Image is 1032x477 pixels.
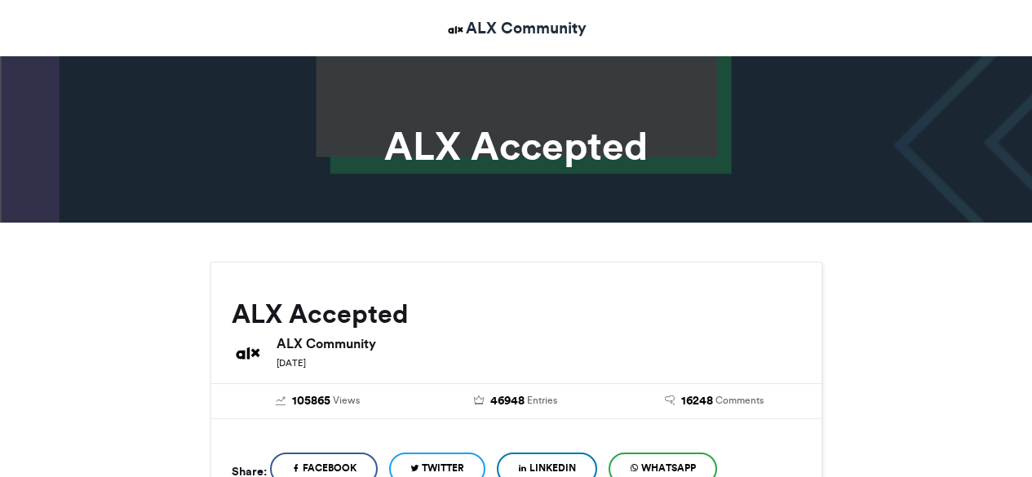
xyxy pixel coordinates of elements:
h1: ALX Accepted [64,126,969,166]
span: 46948 [490,392,525,410]
small: [DATE] [277,357,306,369]
span: Comments [715,393,764,408]
img: ALX Community [232,337,264,369]
img: ALX Community [445,20,466,40]
span: 105865 [292,392,330,410]
a: 105865 Views [232,392,405,410]
span: Facebook [303,461,357,475]
span: Views [333,393,360,408]
span: LinkedIn [529,461,576,475]
span: Entries [527,393,557,408]
span: 16248 [681,392,713,410]
h2: ALX Accepted [232,299,801,329]
h6: ALX Community [277,337,801,350]
span: Twitter [422,461,464,475]
a: ALX Community [445,16,587,40]
span: WhatsApp [641,461,696,475]
a: 46948 Entries [429,392,603,410]
a: 16248 Comments [627,392,801,410]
